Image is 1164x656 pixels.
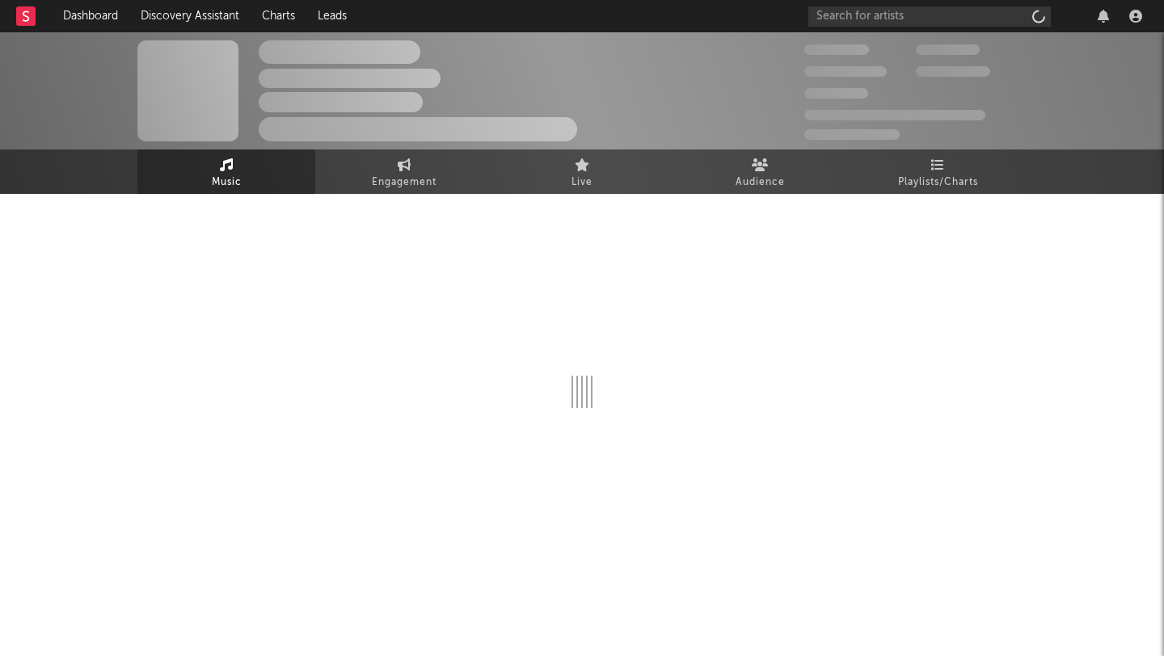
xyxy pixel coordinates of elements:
a: Audience [671,149,849,194]
span: 1,000,000 [916,66,990,77]
a: Live [493,149,671,194]
span: Live [571,173,593,192]
span: 300,000 [804,44,869,55]
span: 50,000,000 Monthly Listeners [804,110,985,120]
a: Playlists/Charts [849,149,1027,194]
a: Music [137,149,315,194]
span: 100,000 [804,88,868,99]
input: Search for artists [808,6,1051,27]
span: Jump Score: 85.0 [804,129,900,140]
a: Engagement [315,149,493,194]
span: Engagement [372,173,436,192]
span: Playlists/Charts [898,173,978,192]
span: Audience [736,173,785,192]
span: 100,000 [916,44,980,55]
span: 50,000,000 [804,66,887,77]
span: Music [212,173,242,192]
